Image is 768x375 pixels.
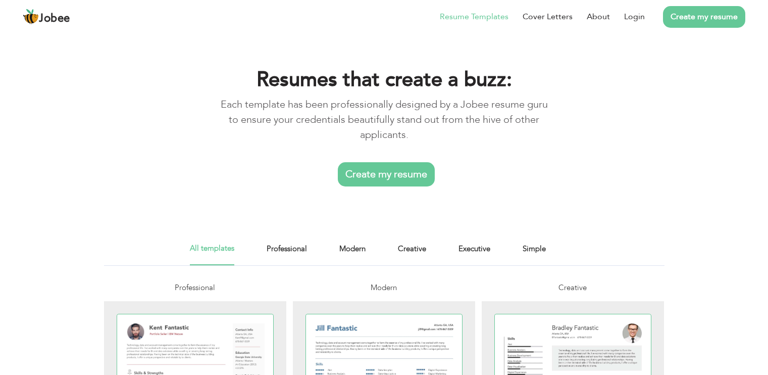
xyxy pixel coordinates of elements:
img: jobee.io [23,9,39,25]
p: Each template has been professionally designed by a Jobee resume guru to ensure your credentials ... [216,97,552,143]
h1: Resumes that create a buzz: [216,67,552,93]
a: Create my resume [663,6,745,28]
a: Resume Templates [440,11,508,23]
a: Creative [398,243,426,265]
a: Professional [267,243,307,265]
a: Jobee [23,9,70,25]
a: All templates [190,243,234,265]
a: Executive [458,243,490,265]
a: About [587,11,610,23]
a: Simple [523,243,546,265]
a: Cover Letters [523,11,573,23]
span: Creative [558,283,587,293]
a: Modern [339,243,366,265]
a: Login [624,11,645,23]
span: Professional [175,283,215,293]
span: Jobee [39,13,70,24]
span: Modern [371,283,397,293]
a: Create my resume [338,162,435,186]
